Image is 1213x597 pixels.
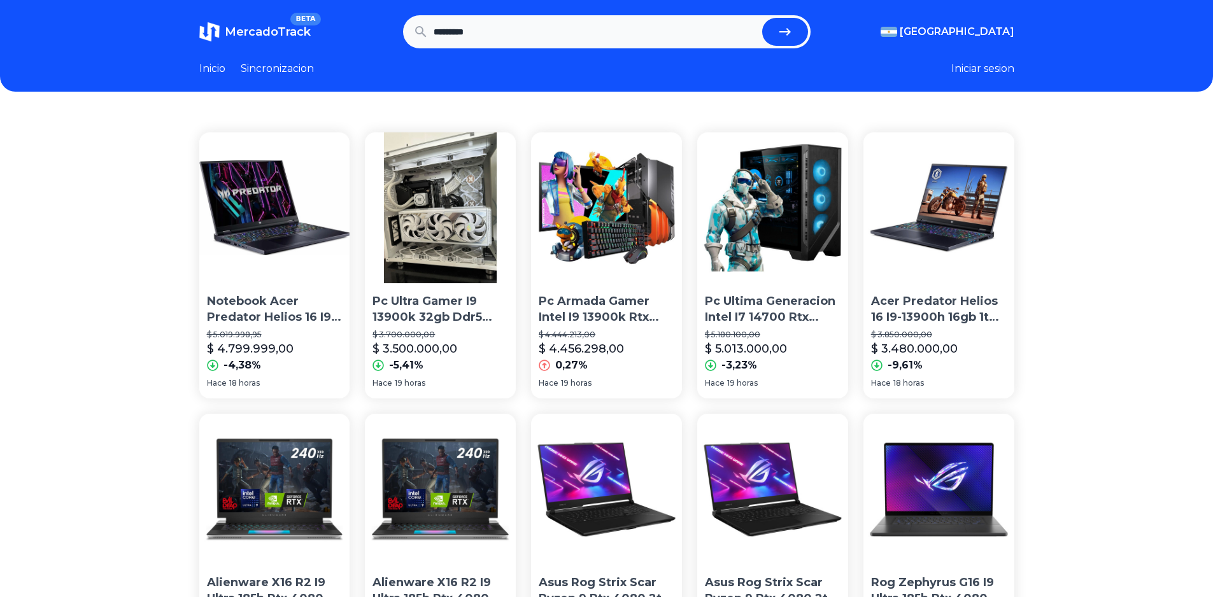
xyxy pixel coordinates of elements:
p: 0,27% [555,358,588,373]
span: Hace [372,378,392,388]
p: $ 4.444.213,00 [539,330,674,340]
img: Pc Armada Gamer Intel I9 13900k Rtx 4080 B760 32gb 1tb Nvme [531,132,682,283]
img: Pc Ultima Generacion Intel I7 14700 Rtx 4080 M2 2tb 32gb Ram [697,132,848,283]
img: Asus Rog Strix Scar Ryzen 9 Rtx 4080 2tb Ssd 32gb Ddr5 240hz [531,414,682,565]
span: [GEOGRAPHIC_DATA] [900,24,1014,39]
p: Notebook Acer Predator Helios 16 I9 13900hx 1tb/32 Rtx 4080 [207,293,343,325]
a: Sincronizacion [241,61,314,76]
img: MercadoTrack [199,22,220,42]
p: Acer Predator Helios 16 I9-13900h 16gb 1tb Ssd Rtx 4080 [871,293,1007,325]
p: $ 4.456.298,00 [539,340,624,358]
img: Notebook Acer Predator Helios 16 I9 13900hx 1tb/32 Rtx 4080 [199,132,350,283]
img: Alienware X16 R2 I9 Ultra 185h Rtx 4080 1tb Ssd 32gb Ddr5 [365,414,516,565]
span: Hace [207,378,227,388]
span: Hace [705,378,725,388]
p: -4,38% [223,358,261,373]
button: [GEOGRAPHIC_DATA] [881,24,1014,39]
img: Rog Zephyrus G16 I9 Ultra 185h Rtx 4080 1tb Ssd 32gb Ddr5 [863,414,1014,565]
span: BETA [290,13,320,25]
p: $ 5.013.000,00 [705,340,787,358]
img: Argentina [881,27,897,37]
p: $ 4.799.999,00 [207,340,294,358]
button: Iniciar sesion [951,61,1014,76]
img: Asus Rog Strix Scar Ryzen 9 Rtx 4080 2tb Ssd 32gb Ddr5 240hz [697,414,848,565]
img: Alienware X16 R2 I9 Ultra 185h Rtx 4080 1tb Ssd 32gb Ddr5 [199,414,350,565]
span: 19 horas [561,378,592,388]
a: MercadoTrackBETA [199,22,311,42]
p: Pc Ultra Gamer I9 13900k 32gb Ddr5 6700 Mhz Rtx 4080 Strix [372,293,508,325]
img: Pc Ultra Gamer I9 13900k 32gb Ddr5 6700 Mhz Rtx 4080 Strix [365,132,516,283]
span: Hace [539,378,558,388]
span: Hace [871,378,891,388]
span: 18 horas [893,378,924,388]
p: Pc Ultima Generacion Intel I7 14700 Rtx 4080 M2 2tb 32gb Ram [705,293,841,325]
p: Pc Armada Gamer Intel I9 13900k Rtx 4080 B760 32gb 1tb Nvme [539,293,674,325]
a: Pc Ultima Generacion Intel I7 14700 Rtx 4080 M2 2tb 32gb RamPc Ultima Generacion Intel I7 14700 R... [697,132,848,398]
a: Notebook Acer Predator Helios 16 I9 13900hx 1tb/32 Rtx 4080Notebook Acer Predator Helios 16 I9 13... [199,132,350,398]
p: $ 3.700.000,00 [372,330,508,340]
a: Acer Predator Helios 16 I9-13900h 16gb 1tb Ssd Rtx 4080Acer Predator Helios 16 I9-13900h 16gb 1tb... [863,132,1014,398]
span: 19 horas [727,378,758,388]
p: $ 3.480.000,00 [871,340,958,358]
p: $ 3.500.000,00 [372,340,457,358]
p: -5,41% [389,358,423,373]
p: $ 5.019.998,95 [207,330,343,340]
a: Pc Ultra Gamer I9 13900k 32gb Ddr5 6700 Mhz Rtx 4080 StrixPc Ultra Gamer I9 13900k 32gb Ddr5 6700... [365,132,516,398]
p: $ 5.180.100,00 [705,330,841,340]
p: -9,61% [888,358,923,373]
p: -3,23% [721,358,757,373]
img: Acer Predator Helios 16 I9-13900h 16gb 1tb Ssd Rtx 4080 [863,132,1014,283]
a: Pc Armada Gamer Intel I9 13900k Rtx 4080 B760 32gb 1tb NvmePc Armada Gamer Intel I9 13900k Rtx 40... [531,132,682,398]
p: $ 3.850.000,00 [871,330,1007,340]
a: Inicio [199,61,225,76]
span: 19 horas [395,378,425,388]
span: 18 horas [229,378,260,388]
span: MercadoTrack [225,25,311,39]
